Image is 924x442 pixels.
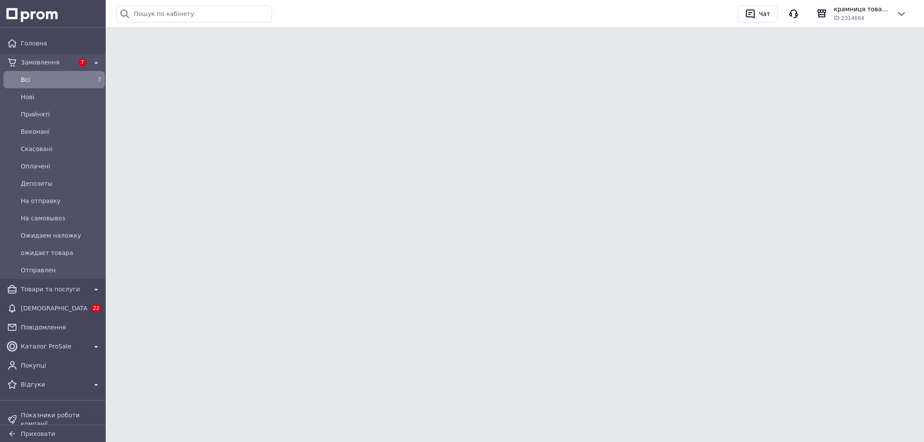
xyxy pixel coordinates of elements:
[738,5,778,23] button: Чат
[21,110,101,119] span: Прийняті
[834,5,889,13] span: крамниця товарів для здоров'я ДОБРІ™
[21,430,55,437] span: Приховати
[116,5,272,23] input: Пошук по кабінету
[21,197,101,205] span: На отправку
[21,266,101,274] span: Отправлен
[21,323,101,332] span: Повідомлення
[21,361,101,370] span: Покупці
[21,304,88,313] span: [DEMOGRAPHIC_DATA]
[21,93,101,101] span: Нові
[21,145,101,153] span: Скасовані
[21,231,101,240] span: Ожидаем наложку
[91,304,101,312] span: 22
[21,285,88,294] span: Товари та послуги
[21,380,88,389] span: Відгуки
[21,39,101,48] span: Головна
[21,127,101,136] span: Виконані
[21,75,84,84] span: Всi
[21,162,101,171] span: Оплачені
[21,248,101,257] span: ожидает товара
[78,58,86,66] span: 7
[21,342,88,351] span: Каталог ProSale
[21,214,101,223] span: На самовывоз
[834,15,864,21] span: ID: 2314664
[97,76,101,83] span: 7
[21,58,74,67] span: Замовлення
[757,7,772,20] div: Чат
[21,411,101,428] span: Показники роботи компанії
[21,179,101,188] span: Депозиты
